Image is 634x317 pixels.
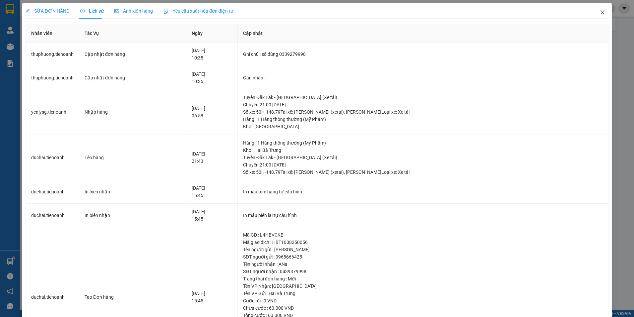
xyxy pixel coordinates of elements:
span: edit [26,9,30,13]
td: yenlysg.tienoanh [26,89,79,135]
div: Tạo Đơn hàng [85,293,181,301]
td: duchai.tienoanh [26,180,79,204]
th: Nhân viên [26,24,79,43]
div: Tuyến : Đăk Lăk - [GEOGRAPHIC_DATA] (Xe tải) Chuyến: 21:00 [DATE] Số xe: 50H-148.79 Tài xế: [PERS... [243,94,603,116]
div: In biên nhận [85,212,181,219]
div: Tên người gửi : [PERSON_NAME] [243,246,603,253]
td: thuphuong.tienoanh [26,43,79,66]
span: Ảnh kiện hàng [114,8,153,14]
div: [DATE] 15:45 [192,290,232,304]
th: Cập nhật [238,24,608,43]
div: Trạng thái đơn hàng : Mới [243,275,603,282]
div: Cập nhật đơn hàng [85,51,181,58]
img: icon [163,9,169,14]
span: Lịch sử [80,8,104,14]
th: Tác Vụ [79,24,186,43]
span: clock-circle [80,9,85,13]
div: Ghi chú : số đúng 0339279998 [243,51,603,58]
div: In biên nhận [85,188,181,195]
div: [DATE] 10:35 [192,47,232,61]
td: duchai.tienoanh [26,204,79,227]
span: close [600,10,605,15]
div: Lên hàng [85,154,181,161]
div: In mẫu biên lai tự cấu hình [243,212,603,219]
div: [DATE] 10:35 [192,70,232,85]
div: [DATE] 15:45 [192,208,232,223]
div: In mẫu tem hàng tự cấu hình [243,188,603,195]
span: Yêu cầu xuất hóa đơn điện tử [163,8,233,14]
div: [DATE] 15:45 [192,184,232,199]
div: Tên người nhận : ANa [243,261,603,268]
div: Tên VP Nhận: [GEOGRAPHIC_DATA] [243,282,603,290]
div: [DATE] 06:58 [192,105,232,119]
div: [DATE] 21:43 [192,150,232,165]
div: Mã giao dịch : HBT1008250056 [243,239,603,246]
td: thuphuong.tienoanh [26,66,79,90]
span: picture [114,9,119,13]
button: Close [593,3,612,22]
div: Kho : [GEOGRAPHIC_DATA] [243,123,603,130]
div: Mã GD : L4HBVCKE [243,231,603,239]
div: Tên VP Gửi : Hai Bà Trưng [243,290,603,297]
div: SĐT người gửi : 0968666425 [243,253,603,261]
div: Cước rồi : 0 VND [243,297,603,304]
span: SỬA ĐƠN HÀNG [26,8,70,14]
div: Chưa cước : 60.000 VND [243,304,603,312]
div: Nhập hàng [85,108,181,116]
div: Kho : Hai Bà Trưng [243,147,603,154]
div: Hàng : 1 Hàng thông thường (Mỹ Phẩm) [243,139,603,147]
div: Tuyến : Đăk Lăk - [GEOGRAPHIC_DATA] (Xe tải) Chuyến: 21:00 [DATE] Số xe: 50H-148.79 Tài xế: [PERS... [243,154,603,176]
th: Ngày [186,24,238,43]
td: duchai.tienoanh [26,135,79,180]
div: Hàng : 1 Hàng thông thường (Mỹ Phẩm) [243,116,603,123]
div: Gán nhãn : [243,74,603,81]
div: SĐT người nhận : 0439379998 [243,268,603,275]
div: Cập nhật đơn hàng [85,74,181,81]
